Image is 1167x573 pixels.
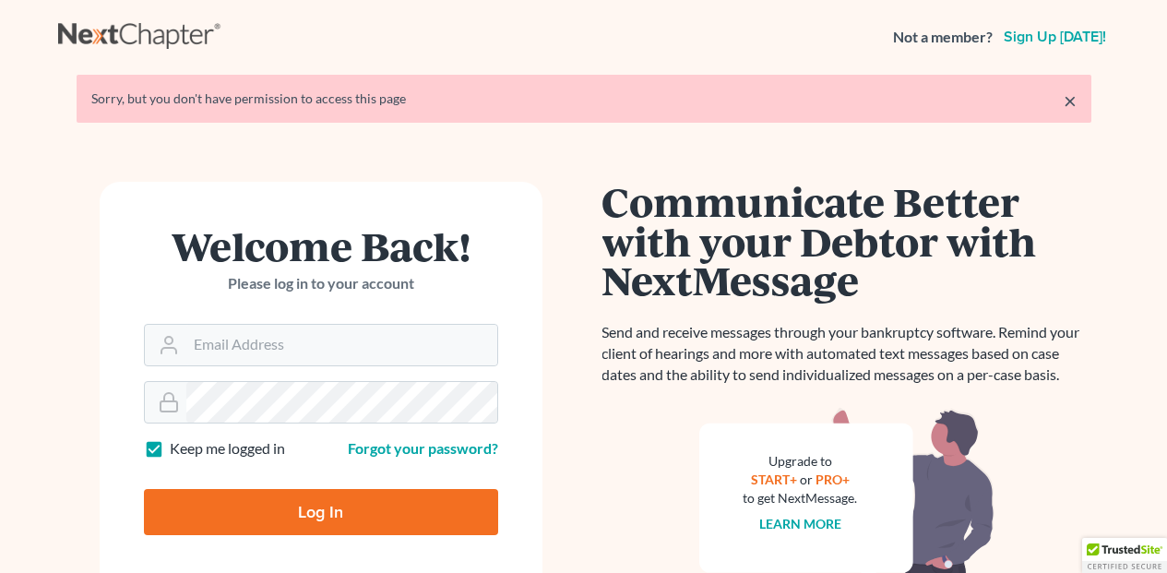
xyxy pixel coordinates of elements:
[144,226,498,266] h1: Welcome Back!
[1064,90,1077,112] a: ×
[602,182,1091,300] h1: Communicate Better with your Debtor with NextMessage
[144,273,498,294] p: Please log in to your account
[348,439,498,457] a: Forgot your password?
[800,472,813,487] span: or
[1000,30,1110,44] a: Sign up [DATE]!
[893,27,993,48] strong: Not a member?
[751,472,797,487] a: START+
[602,322,1091,386] p: Send and receive messages through your bankruptcy software. Remind your client of hearings and mo...
[1082,538,1167,573] div: TrustedSite Certified
[91,90,1077,108] div: Sorry, but you don't have permission to access this page
[759,516,841,531] a: Learn more
[186,325,497,365] input: Email Address
[744,489,858,507] div: to get NextMessage.
[170,438,285,460] label: Keep me logged in
[144,489,498,535] input: Log In
[744,452,858,471] div: Upgrade to
[816,472,850,487] a: PRO+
